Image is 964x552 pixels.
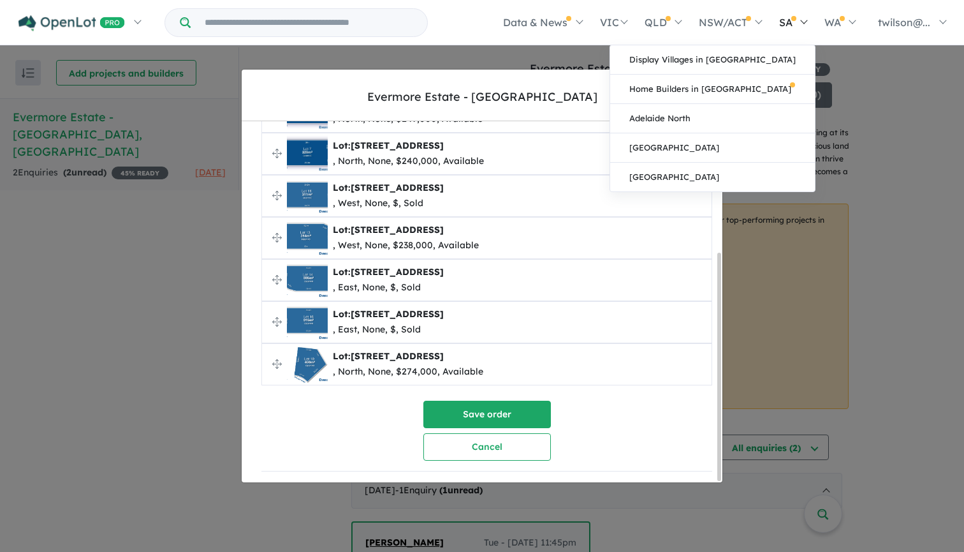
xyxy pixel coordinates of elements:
b: Lot: [333,182,444,193]
img: Openlot PRO Logo White [18,15,125,31]
span: [STREET_ADDRESS] [351,224,444,235]
b: Lot: [333,224,444,235]
div: , West, None, $, Sold [333,196,444,211]
div: , North, None, $240,000, Available [333,154,484,169]
img: Evermore%20Estate%20-%20Kilmore%20-%20Lot%2013%20Evermore%20Estate___1752028716.jpg [287,218,328,258]
span: [STREET_ADDRESS] [351,182,444,193]
b: Lot: [333,266,444,278]
span: [STREET_ADDRESS] [351,266,444,278]
img: drag.svg [272,191,282,200]
a: [GEOGRAPHIC_DATA] [610,163,815,191]
a: [GEOGRAPHIC_DATA] [610,133,815,163]
div: , West, None, $238,000, Available [333,238,479,253]
a: Adelaide North [610,104,815,133]
a: Home Builders in [GEOGRAPHIC_DATA] [610,75,815,104]
img: drag.svg [272,149,282,158]
b: Lot: [333,308,444,320]
span: twilson@... [878,16,930,29]
input: Try estate name, suburb, builder or developer [193,9,425,36]
span: [STREET_ADDRESS] [351,308,444,320]
img: Evermore%20Estate%20-%20Kilmore%20-%20Lot%2016%20Evermore%20Estate___1752028848.jpg [287,302,328,343]
div: Evermore Estate - [GEOGRAPHIC_DATA] [367,89,597,105]
img: drag.svg [272,233,282,242]
b: Lot: [333,350,444,362]
img: Evermore%20Estate%20-%20Kilmore%20-%20Lot%2011%20Evermore%20Estate___1752028464.jpg [287,175,328,216]
span: [STREET_ADDRESS] [351,350,444,362]
img: Evermore%20Estate%20-%20Kilmore%20-%20Lot%2014%20Evermore%20Estate___1752028778.jpg [287,260,328,301]
div: , East, None, $, Sold [333,280,444,295]
a: Display Villages in [GEOGRAPHIC_DATA] [610,45,815,75]
img: drag.svg [272,275,282,285]
img: drag.svg [272,317,282,327]
b: Lot: [333,140,444,151]
img: Evermore%20Estate%20-%20Kilmore%20-%20Lot%207%20Evermore%20Estate___1759387864.jpg [287,133,328,174]
div: , North, None, $274,000, Available [333,364,483,380]
img: drag.svg [272,359,282,369]
button: Cancel [423,433,551,461]
button: Save order [423,401,551,428]
span: [STREET_ADDRESS] [351,140,444,151]
div: , East, None, $, Sold [333,322,444,338]
img: Evermore%20Estate%20-%20Kilmore%20-%20Lot%2019%20Evermore%20Estate___1752028925.jpg [287,344,328,385]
